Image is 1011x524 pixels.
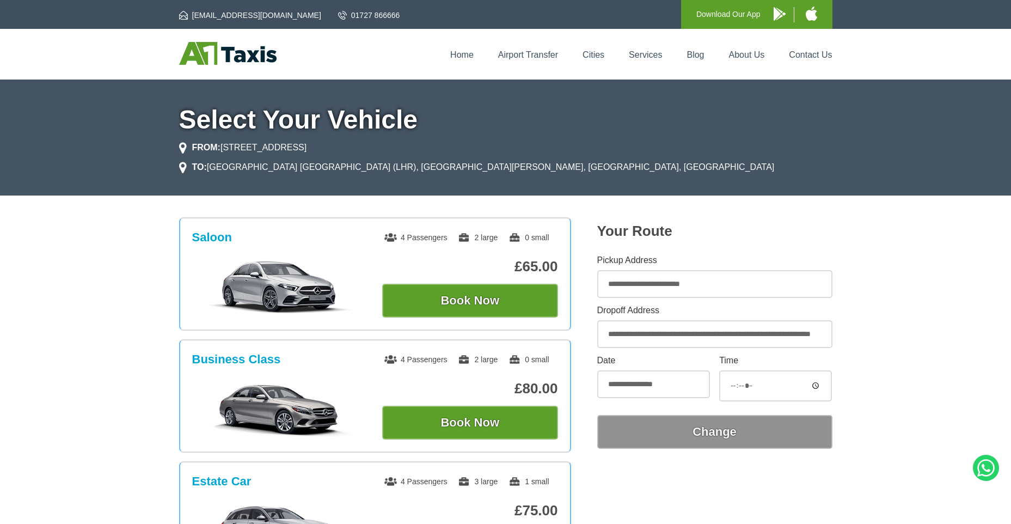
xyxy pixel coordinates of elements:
span: 0 small [508,233,549,242]
span: 4 Passengers [384,233,448,242]
label: Time [719,356,832,365]
h1: Select Your Vehicle [179,107,832,133]
a: Cities [583,50,604,59]
span: 4 Passengers [384,477,448,486]
h3: Saloon [192,230,232,245]
a: Contact Us [789,50,832,59]
a: About Us [729,50,765,59]
a: [EMAIL_ADDRESS][DOMAIN_NAME] [179,10,321,21]
span: 2 large [458,355,498,364]
span: 0 small [508,355,549,364]
a: Blog [687,50,704,59]
img: A1 Taxis St Albans LTD [179,42,277,65]
a: Home [450,50,474,59]
li: [STREET_ADDRESS] [179,141,307,154]
img: A1 Taxis iPhone App [806,7,817,21]
label: Pickup Address [597,256,832,265]
span: 4 Passengers [384,355,448,364]
label: Date [597,356,710,365]
span: 2 large [458,233,498,242]
button: Change [597,415,832,449]
h2: Your Route [597,223,832,240]
strong: FROM: [192,143,220,152]
button: Book Now [382,284,558,318]
button: Book Now [382,406,558,440]
a: Airport Transfer [498,50,558,59]
img: A1 Taxis Android App [774,7,786,21]
strong: TO: [192,162,207,172]
p: £80.00 [382,380,558,397]
img: Saloon [198,260,361,314]
p: £75.00 [382,502,558,519]
a: Services [629,50,662,59]
li: [GEOGRAPHIC_DATA] [GEOGRAPHIC_DATA] (LHR), [GEOGRAPHIC_DATA][PERSON_NAME], [GEOGRAPHIC_DATA], [GE... [179,161,775,174]
span: 3 large [458,477,498,486]
p: £65.00 [382,258,558,275]
p: Download Our App [696,8,761,21]
img: Business Class [198,382,361,436]
h3: Estate Car [192,474,252,489]
a: 01727 866666 [338,10,400,21]
span: 1 small [508,477,549,486]
label: Dropoff Address [597,306,832,315]
h3: Business Class [192,352,281,367]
